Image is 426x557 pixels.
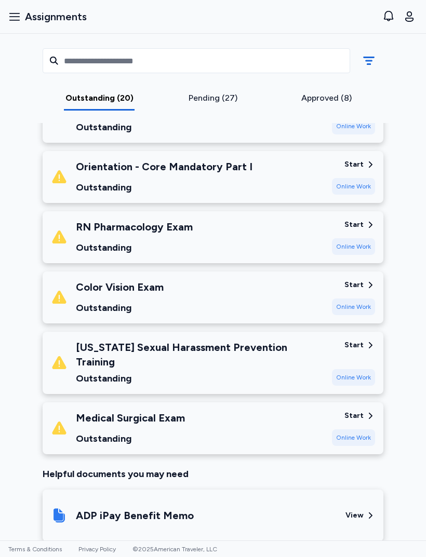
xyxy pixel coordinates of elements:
[76,240,193,255] div: Outstanding
[76,120,259,134] div: Outstanding
[76,508,194,523] div: ADP iPay Benefit Memo
[76,220,193,234] div: RN Pharmacology Exam
[161,92,266,104] div: Pending (27)
[344,340,364,350] div: Start
[76,280,164,294] div: Color Vision Exam
[332,369,375,386] div: Online Work
[332,118,375,134] div: Online Work
[25,9,87,24] span: Assignments
[76,431,185,446] div: Outstanding
[76,159,252,174] div: Orientation - Core Mandatory Part I
[78,546,116,553] a: Privacy Policy
[344,411,364,421] div: Start
[344,220,364,230] div: Start
[76,371,324,386] div: Outstanding
[76,180,252,195] div: Outstanding
[344,280,364,290] div: Start
[47,92,152,104] div: Outstanding (20)
[332,178,375,195] div: Online Work
[345,510,364,521] div: View
[76,340,324,369] div: [US_STATE] Sexual Harassment Prevention Training
[43,467,383,481] div: Helpful documents you may need
[274,92,379,104] div: Approved (8)
[132,546,217,553] span: © 2025 American Traveler, LLC
[76,411,185,425] div: Medical Surgical Exam
[332,238,375,255] div: Online Work
[332,429,375,446] div: Online Work
[344,159,364,170] div: Start
[76,301,164,315] div: Outstanding
[8,546,62,553] a: Terms & Conditions
[332,298,375,315] div: Online Work
[4,5,91,28] button: Assignments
